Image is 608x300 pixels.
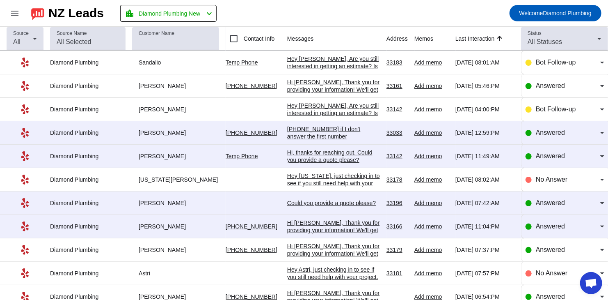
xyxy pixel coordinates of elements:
[226,153,258,159] a: Temp Phone
[20,104,30,114] mat-icon: Yelp
[204,9,214,18] mat-icon: chevron_left
[414,59,449,66] div: Add memo
[287,27,386,51] th: Messages
[50,270,126,277] div: Diamond Plumbing
[386,82,408,90] div: 33161
[226,59,258,66] a: Temp Phone
[132,176,219,183] div: [US_STATE][PERSON_NAME]
[386,152,408,160] div: 33142
[414,27,455,51] th: Memos
[455,35,495,43] div: Last Interaction
[455,152,514,160] div: [DATE] 11:49:AM
[414,270,449,277] div: Add memo
[132,82,219,90] div: [PERSON_NAME]
[455,59,514,66] div: [DATE] 08:01:AM
[536,129,565,136] span: Answered
[386,106,408,113] div: 33142
[455,106,514,113] div: [DATE] 04:00:PM
[57,31,87,36] mat-label: Source Name
[10,8,20,18] mat-icon: menu
[132,129,219,136] div: [PERSON_NAME]
[226,83,277,89] a: [PHONE_NUMBER]
[414,82,449,90] div: Add memo
[226,223,277,230] a: [PHONE_NUMBER]
[20,81,30,91] mat-icon: Yelp
[226,247,277,253] a: [PHONE_NUMBER]
[287,172,380,209] div: Hey [US_STATE], just checking in to see if you still need help with your project. Please let me k...
[414,176,449,183] div: Add memo
[414,152,449,160] div: Add memo
[226,293,277,300] a: [PHONE_NUMBER]
[132,246,219,254] div: [PERSON_NAME]
[48,7,104,19] div: NZ Leads
[386,27,414,51] th: Address
[414,129,449,136] div: Add memo
[386,270,408,277] div: 33181
[120,5,217,22] button: Diamond Plumbing New
[414,246,449,254] div: Add memo
[510,5,601,21] button: WelcomeDiamond Plumbing
[20,268,30,278] mat-icon: Yelp
[455,129,514,136] div: [DATE] 12:59:PM
[132,152,219,160] div: [PERSON_NAME]
[386,176,408,183] div: 33178
[287,78,380,108] div: Hi [PERSON_NAME], Thank you for providing your information! We'll get back to you as soon as poss...
[50,152,126,160] div: Diamond Plumbing
[132,223,219,230] div: [PERSON_NAME]
[536,270,567,277] span: No Answer
[13,38,21,45] span: All
[519,7,592,19] span: Diamond Plumbing
[20,58,30,67] mat-icon: Yelp
[287,55,380,85] div: Hey [PERSON_NAME], Are you still interested in getting an estimate? Is there a good number to rea...
[536,152,565,159] span: Answered
[287,102,380,132] div: Hey [PERSON_NAME], Are you still interested in getting an estimate? Is there a good number to rea...
[528,31,542,36] mat-label: Status
[132,106,219,113] div: [PERSON_NAME]
[226,129,277,136] a: [PHONE_NUMBER]
[132,199,219,207] div: [PERSON_NAME]
[536,59,576,66] span: Bot Follow-up
[287,219,380,249] div: Hi [PERSON_NAME], Thank you for providing your information! We'll get back to you as soon as poss...
[57,37,119,47] input: All Selected
[287,125,380,140] div: [PHONE_NUMBER] if I don't answer the first number
[536,246,565,253] span: Answered
[386,223,408,230] div: 33166
[386,199,408,207] div: 33196
[287,242,380,272] div: Hi [PERSON_NAME], Thank you for providing your information! We'll get back to you as soon as poss...
[50,82,126,90] div: Diamond Plumbing
[414,106,449,113] div: Add memo
[287,149,380,164] div: Hi, thanks for reaching out. Could you provide a quote please?
[528,38,562,45] span: All Statuses
[386,59,408,66] div: 33183
[139,8,200,19] span: Diamond Plumbing New
[242,35,275,43] label: Contact Info
[536,106,576,113] span: Bot Follow-up
[139,31,174,36] mat-label: Customer Name
[536,82,565,89] span: Answered
[50,223,126,230] div: Diamond Plumbing
[50,199,126,207] div: Diamond Plumbing
[455,246,514,254] div: [DATE] 07:37:PM
[455,270,514,277] div: [DATE] 07:57:PM
[287,199,380,207] div: Could you provide a quote please?
[455,176,514,183] div: [DATE] 08:02:AM
[386,246,408,254] div: 33179
[20,245,30,255] mat-icon: Yelp
[125,9,135,18] mat-icon: location_city
[414,199,449,207] div: Add memo
[20,222,30,231] mat-icon: Yelp
[386,129,408,136] div: 33033
[455,82,514,90] div: [DATE] 05:46:PM
[132,270,219,277] div: Astri
[536,199,565,206] span: Answered
[455,199,514,207] div: [DATE] 07:42:AM
[536,293,565,300] span: Answered
[50,59,126,66] div: Diamond Plumbing
[20,128,30,138] mat-icon: Yelp
[50,106,126,113] div: Diamond Plumbing
[455,223,514,230] div: [DATE] 11:04:PM
[519,10,543,16] span: Welcome
[536,176,567,183] span: No Answer
[20,198,30,208] mat-icon: Yelp
[414,223,449,230] div: Add memo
